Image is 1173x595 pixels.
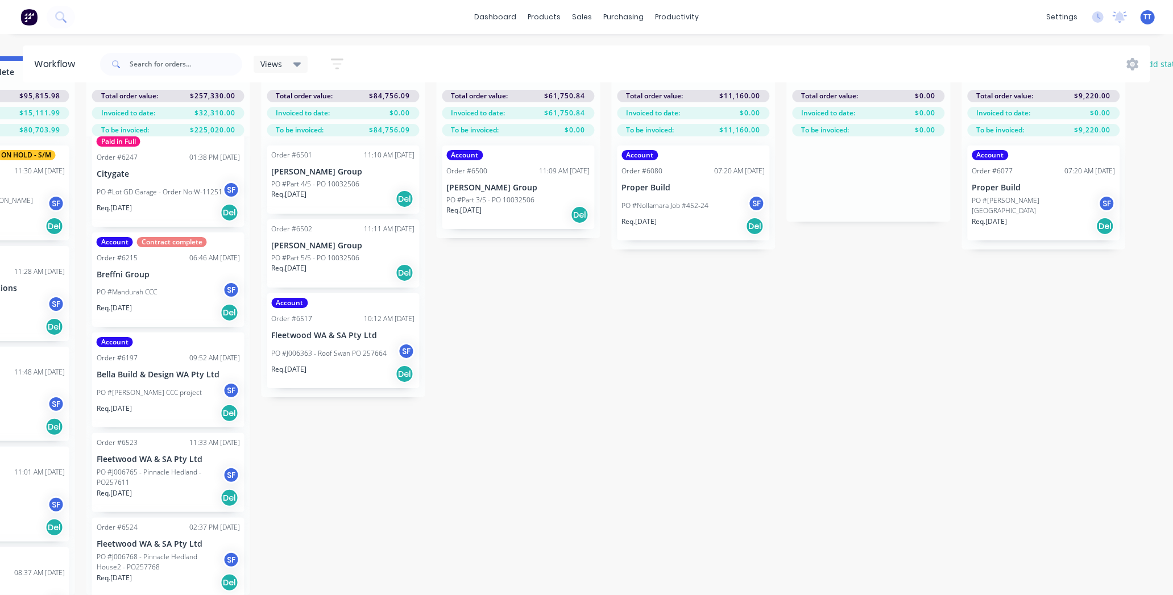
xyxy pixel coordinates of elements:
div: 11:01 AM [DATE] [14,467,65,477]
span: Invoiced to date: [276,108,330,118]
div: products [522,9,566,26]
div: SF [223,551,240,568]
p: Req. [DATE] [622,217,657,227]
span: $61,750.84 [545,108,586,118]
div: Account [97,337,133,347]
span: $0.00 [915,125,936,135]
span: $0.00 [1091,108,1111,118]
p: Fleetwood WA & SA Pty Ltd [272,331,415,340]
div: sales [566,9,598,26]
div: 11:28 AM [DATE] [14,267,65,277]
p: PO #[PERSON_NAME][GEOGRAPHIC_DATA] [972,195,1099,216]
div: Order #650211:11 AM [DATE][PERSON_NAME] GroupPO #Part 5/5 - PO 10032506Req.[DATE]Del [267,219,420,288]
span: Total order value: [802,91,859,101]
div: Order #650111:10 AM [DATE][PERSON_NAME] GroupPO #Part 4/5 - PO 10032506Req.[DATE]Del [267,145,420,214]
div: SF [48,195,65,212]
p: Req. [DATE] [97,203,132,213]
span: Total order value: [977,91,1034,101]
div: SF [398,343,415,360]
div: Order #6500 [447,166,488,176]
p: Citygate [97,169,240,179]
span: Invoiced to date: [627,108,681,118]
div: AccountOrder #607707:20 AM [DATE]Proper BuildPO #[PERSON_NAME][GEOGRAPHIC_DATA]SFReq.[DATE]Del [968,145,1120,240]
div: 07:20 AM [DATE] [1065,166,1116,176]
p: PO #Mandurah CCC [97,287,157,297]
span: $84,756.09 [370,91,411,101]
span: $225,020.00 [190,125,235,135]
p: [PERSON_NAME] Group [447,183,590,193]
div: Del [396,264,414,282]
span: $61,750.84 [545,91,586,101]
div: purchasing [598,9,649,26]
div: 11:09 AM [DATE] [540,166,590,176]
span: Invoiced to date: [977,108,1031,118]
p: Req. [DATE] [972,217,1008,227]
input: Search for orders... [130,53,242,76]
span: $9,220.00 [1075,91,1111,101]
span: $9,220.00 [1075,125,1111,135]
div: AccountContract completeOrder #621506:46 AM [DATE]Breffni GroupPO #Mandurah CCCSFReq.[DATE]Del [92,232,244,327]
p: Proper Build [622,183,765,193]
span: Total order value: [101,91,158,101]
div: 11:11 AM [DATE] [364,224,415,234]
span: TT [1144,12,1152,22]
p: Fleetwood WA & SA Pty Ltd [97,539,240,549]
div: 11:10 AM [DATE] [364,150,415,160]
p: PO #J006765 - Pinnacle Hedland - PO257611 [97,467,223,488]
div: SF [48,396,65,413]
span: To be invoiced: [276,125,324,135]
p: [PERSON_NAME] Group [272,241,415,251]
div: Workflow [34,57,81,71]
div: SF [223,281,240,298]
span: $0.00 [565,125,586,135]
span: $0.00 [915,108,936,118]
p: Req. [DATE] [97,403,132,414]
div: Account [272,298,308,308]
div: Del [221,404,239,422]
img: Factory [20,9,38,26]
div: Order #6197 [97,353,138,363]
div: AccountOrder #608007:20 AM [DATE]Proper BuildPO #Nollamara Job #452-24SFReq.[DATE]Del [617,145,770,240]
div: Del [45,217,64,235]
p: PO #Part 3/5 - PO 10032506 [447,195,535,205]
div: 07:20 AM [DATE] [715,166,765,176]
div: 11:30 AM [DATE] [14,166,65,176]
p: Req. [DATE] [447,205,482,215]
p: PO #Part 5/5 - PO 10032506 [272,253,360,263]
span: $15,111.99 [19,108,60,118]
p: Req. [DATE] [272,364,307,375]
div: Order #6077 [972,166,1013,176]
div: SF [223,467,240,484]
span: Views [260,58,282,70]
div: 09:52 AM [DATE] [189,353,240,363]
div: SF [748,195,765,212]
p: Req. [DATE] [272,263,307,273]
div: Del [221,203,239,222]
div: Contract complete [137,237,207,247]
div: 06:46 AM [DATE] [189,253,240,263]
div: Paid in FullOrder #624701:38 PM [DATE]CitygatePO #Lot GD Garage - Order No:W-11251SFReq.[DATE]Del [92,132,244,227]
span: $257,330.00 [190,91,235,101]
span: $0.00 [740,108,761,118]
span: Invoiced to date: [101,108,155,118]
span: To be invoiced: [977,125,1025,135]
p: Fleetwood WA & SA Pty Ltd [97,455,240,464]
span: $11,160.00 [720,91,761,101]
a: dashboard [469,9,522,26]
span: $0.00 [390,108,411,118]
div: Del [571,206,589,224]
span: To be invoiced: [802,125,849,135]
div: Order #6247 [97,152,138,163]
span: To be invoiced: [451,125,499,135]
span: Total order value: [627,91,683,101]
p: PO #J006768 - Pinnacle Hedland House2 - PO257768 [97,552,223,572]
div: settings [1041,9,1083,26]
span: Total order value: [276,91,333,101]
span: Invoiced to date: [802,108,856,118]
p: Breffni Group [97,270,240,280]
div: AccountOrder #651710:12 AM [DATE]Fleetwood WA & SA Pty LtdPO #J006363 - Roof Swan PO 257664SFReq.... [267,293,420,388]
div: Del [396,365,414,383]
div: Del [221,489,239,507]
div: 11:33 AM [DATE] [189,438,240,448]
p: PO #J006363 - Roof Swan PO 257664 [272,348,387,359]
